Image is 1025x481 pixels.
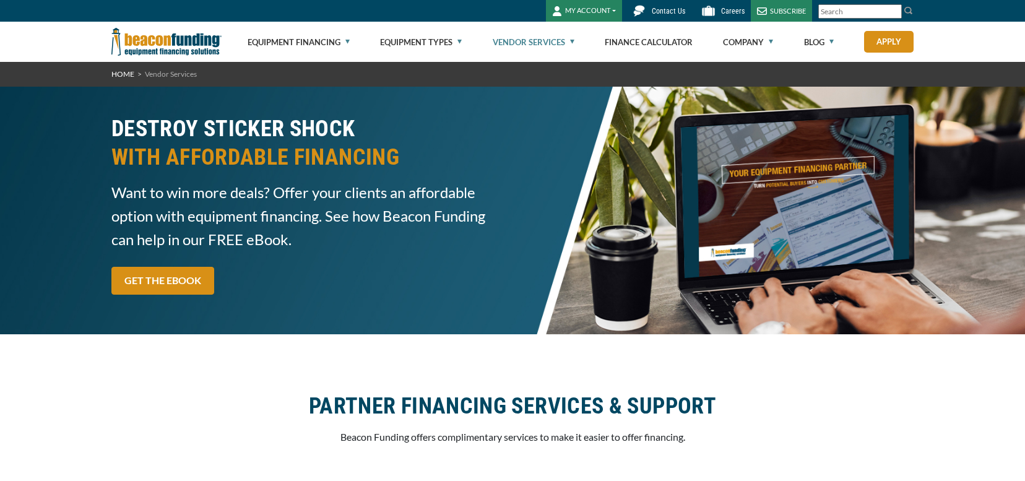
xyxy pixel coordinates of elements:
span: Want to win more deals? Offer your clients an affordable option with equipment financing. See how... [111,181,505,251]
h2: DESTROY STICKER SHOCK [111,115,505,171]
span: Vendor Services [145,69,197,79]
h2: PARTNER FINANCING SERVICES & SUPPORT [111,392,914,420]
a: HOME [111,69,134,79]
a: Clear search text [889,7,899,17]
a: Apply [864,31,914,53]
a: Finance Calculator [605,22,693,62]
a: Equipment Types [380,22,462,62]
a: Blog [804,22,834,62]
p: Beacon Funding offers complimentary services to make it easier to offer financing. [111,430,914,444]
img: Beacon Funding Corporation logo [111,22,222,62]
a: GET THE EBOOK [111,267,214,295]
img: Search [904,6,914,15]
span: Careers [721,7,745,15]
a: Equipment Financing [248,22,350,62]
span: Contact Us [652,7,685,15]
span: WITH AFFORDABLE FINANCING [111,143,505,171]
input: Search [818,4,902,19]
a: Vendor Services [493,22,574,62]
a: Company [723,22,773,62]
